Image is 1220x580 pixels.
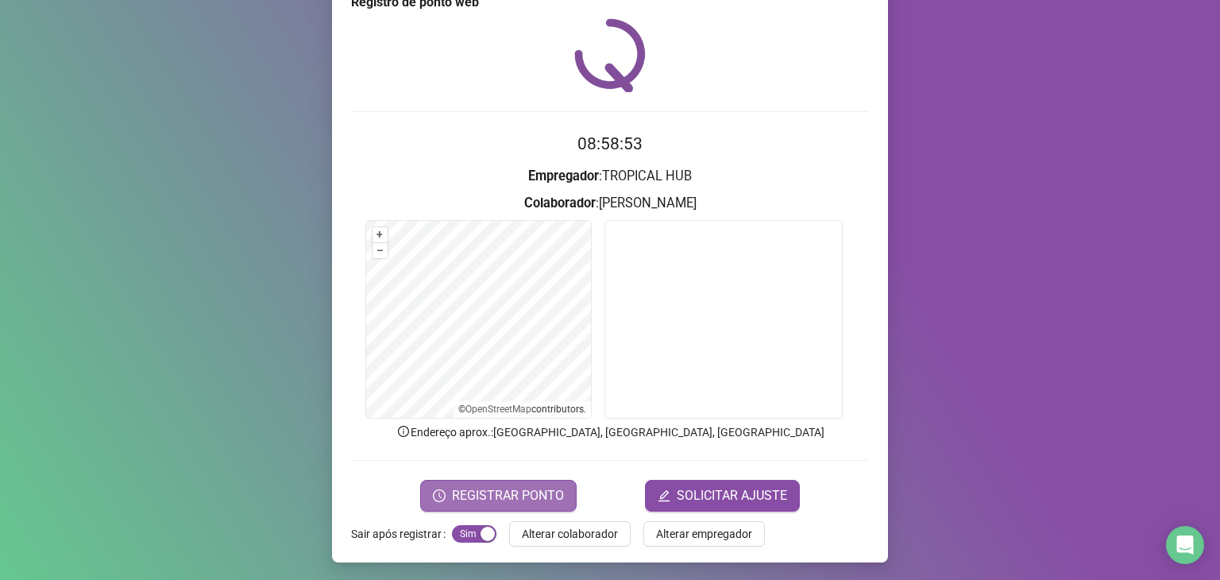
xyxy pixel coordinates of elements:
[645,480,800,512] button: editSOLICITAR AJUSTE
[522,525,618,543] span: Alterar colaborador
[577,134,643,153] time: 08:58:53
[643,521,765,547] button: Alterar empregador
[396,424,411,439] span: info-circle
[658,489,670,502] span: edit
[351,423,869,441] p: Endereço aprox. : [GEOGRAPHIC_DATA], [GEOGRAPHIC_DATA], [GEOGRAPHIC_DATA]
[351,193,869,214] h3: : [PERSON_NAME]
[433,489,446,502] span: clock-circle
[420,480,577,512] button: REGISTRAR PONTO
[351,521,452,547] label: Sair após registrar
[574,18,646,92] img: QRPoint
[452,486,564,505] span: REGISTRAR PONTO
[677,486,787,505] span: SOLICITAR AJUSTE
[373,243,388,258] button: –
[656,525,752,543] span: Alterar empregador
[458,404,586,415] li: © contributors.
[509,521,631,547] button: Alterar colaborador
[528,168,599,184] strong: Empregador
[465,404,531,415] a: OpenStreetMap
[373,227,388,242] button: +
[1166,526,1204,564] div: Open Intercom Messenger
[351,166,869,187] h3: : TROPICAL HUB
[524,195,596,211] strong: Colaborador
